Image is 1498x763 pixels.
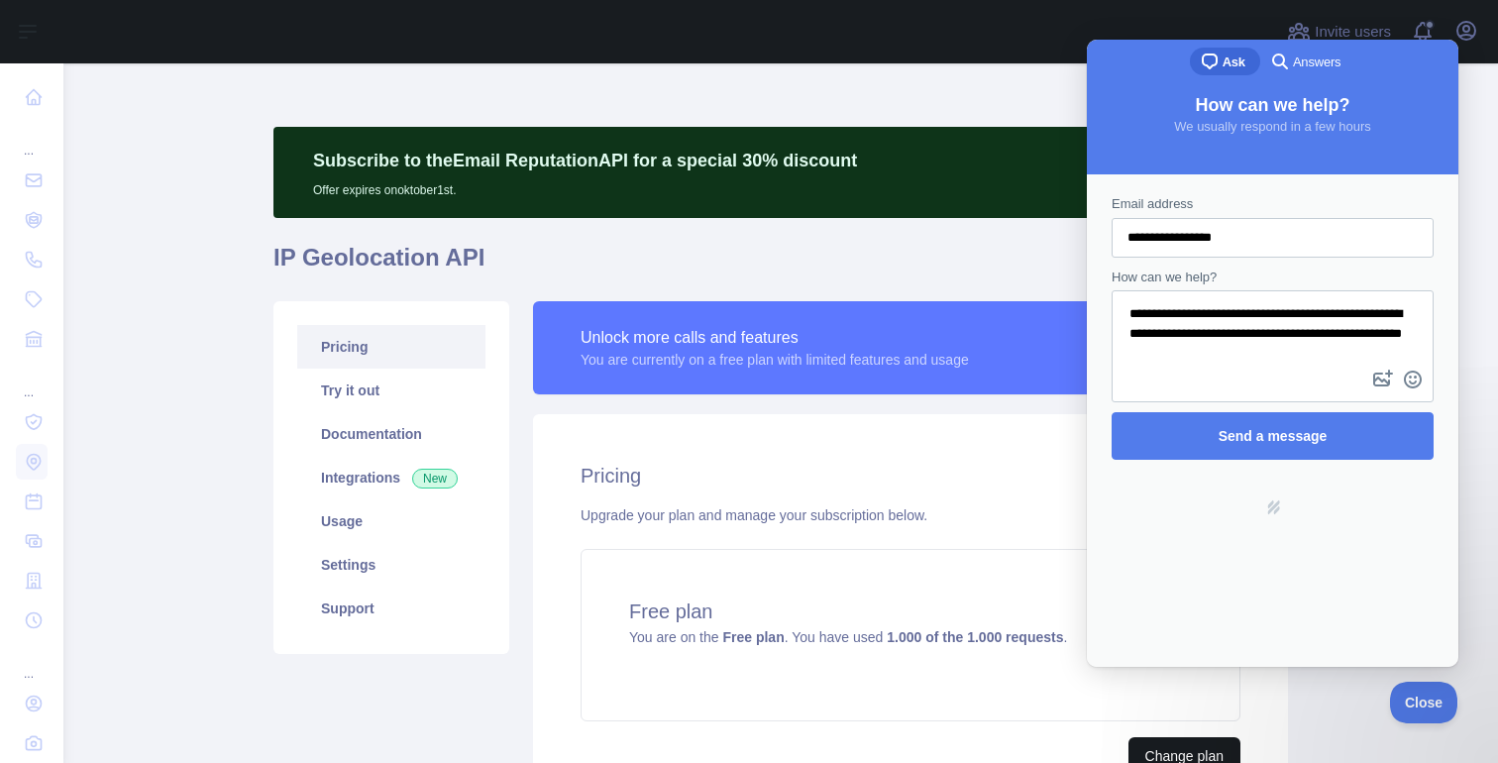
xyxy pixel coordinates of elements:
[297,499,485,543] a: Usage
[412,469,458,489] span: New
[313,174,857,198] p: Offer expires on oktober 1st.
[313,147,857,174] p: Subscribe to the Email Reputation API for a special 30 % discount
[887,629,1063,645] strong: 1.000 of the 1.000 requests
[273,242,1288,289] h1: IP Geolocation API
[297,543,485,587] a: Settings
[297,412,485,456] a: Documentation
[297,325,485,369] a: Pricing
[1315,21,1391,44] span: Invite users
[1390,682,1458,723] iframe: Help Scout Beacon - Close
[16,642,48,682] div: ...
[581,326,969,350] div: Unlock more calls and features
[297,456,485,499] a: Integrations New
[297,587,485,630] a: Support
[1283,16,1395,48] button: Invite users
[16,119,48,159] div: ...
[16,361,48,400] div: ...
[629,629,1067,645] span: You are on the . You have used .
[722,629,784,645] strong: Free plan
[581,462,1240,490] h2: Pricing
[581,505,1240,525] div: Upgrade your plan and manage your subscription below.
[629,598,1192,625] h4: Free plan
[581,350,969,370] div: You are currently on a free plan with limited features and usage
[1087,40,1458,667] iframe: Help Scout Beacon - Live Chat, Contact Form, and Knowledge Base
[297,369,485,412] a: Try it out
